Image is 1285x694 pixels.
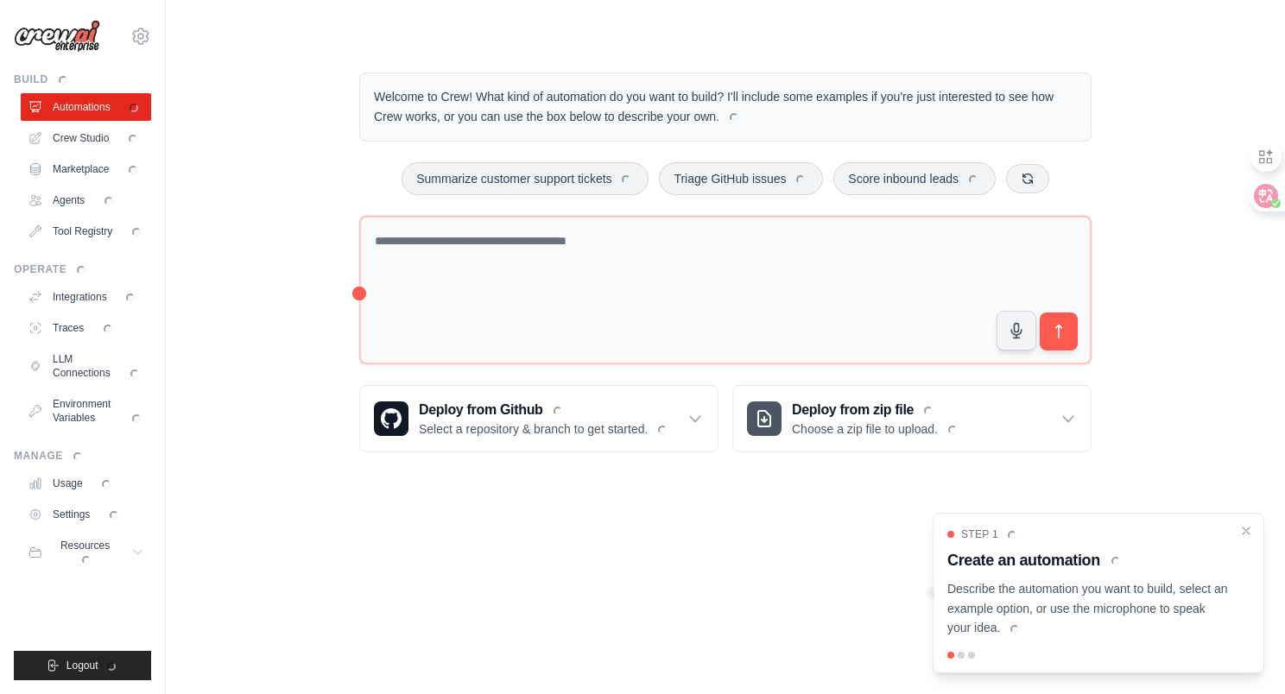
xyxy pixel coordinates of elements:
[402,162,649,195] button: Summarize customer support tickets
[947,579,1229,638] p: Describe the automation you want to build, select an example option, or use the microphone to spe...
[53,539,121,566] span: Resources
[374,87,1077,127] p: Welcome to Crew! What kind of automation do you want to build? I'll include some examples if you'...
[21,218,151,245] a: Tool Registry
[21,501,151,528] a: Settings
[21,155,151,183] a: Marketplace
[659,162,823,195] button: Triage GitHub issues
[21,93,151,121] a: Automations
[1239,524,1253,538] button: Close walkthrough
[419,400,670,420] h3: Deploy from Github
[947,548,1229,572] h3: Create an automation
[14,20,100,53] img: Logo
[14,262,151,276] div: Operate
[21,124,151,152] a: Crew Studio
[792,420,960,438] p: Choose a zip file to upload.
[21,470,151,497] a: Usage
[21,283,151,311] a: Integrations
[21,345,151,387] a: LLM Connections
[14,73,151,86] div: Build
[419,420,670,438] p: Select a repository & branch to get started.
[66,659,119,672] span: Logout
[792,400,960,420] h3: Deploy from zip file
[14,651,151,680] button: Logout
[961,527,1020,541] span: Step 1
[14,449,151,463] div: Manage
[21,390,151,432] a: Environment Variables
[21,314,151,342] a: Traces
[21,532,151,573] button: Resources
[21,186,151,214] a: Agents
[833,162,995,195] button: Score inbound leads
